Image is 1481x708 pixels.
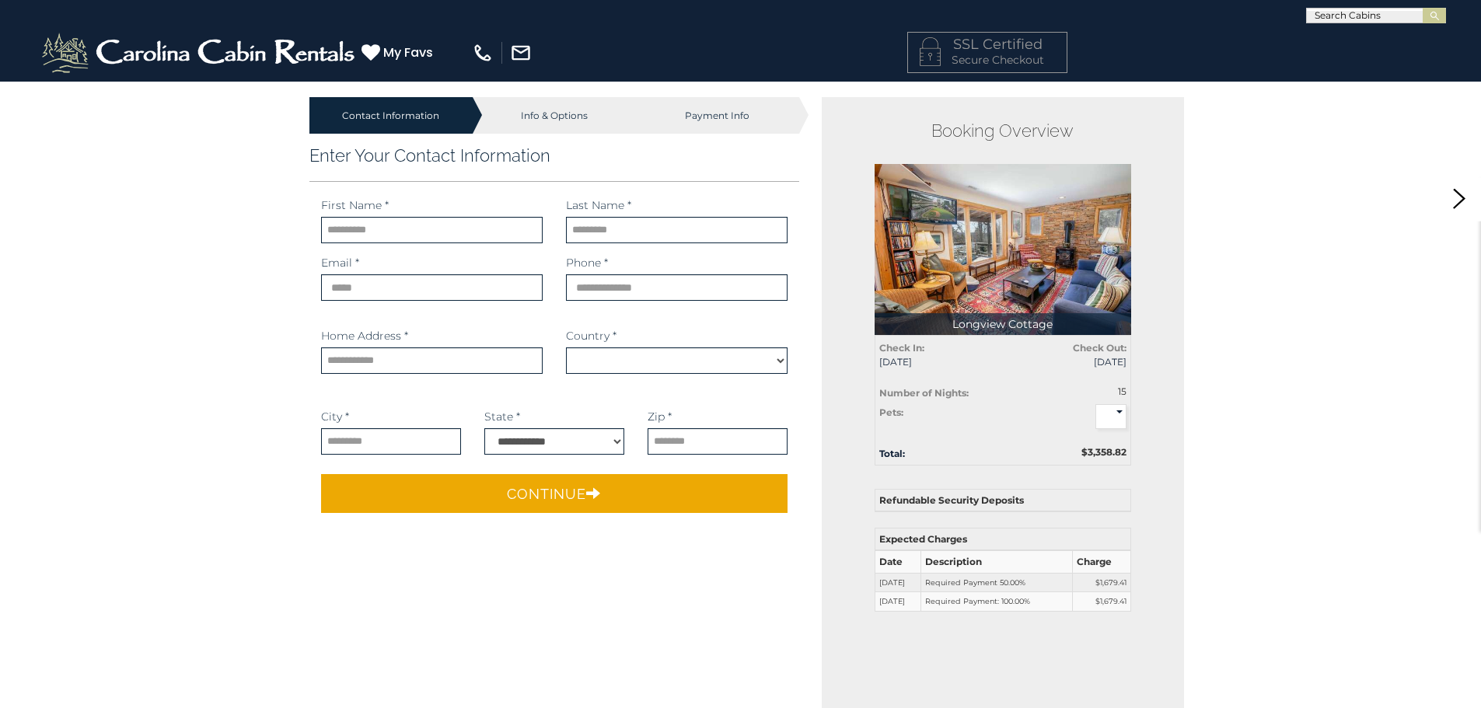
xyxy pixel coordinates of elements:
label: Last Name * [566,197,631,213]
label: First Name * [321,197,389,213]
p: Secure Checkout [920,52,1055,68]
label: Home Address * [321,328,408,344]
h2: Booking Overview [875,120,1131,141]
button: Continue [321,474,788,513]
img: 1714392194_thumbnail.jpeg [875,164,1131,335]
strong: Number of Nights: [879,387,969,399]
th: Expected Charges [875,528,1130,551]
td: $1,679.41 [1072,573,1130,592]
label: Country * [566,328,617,344]
label: City * [321,409,349,424]
strong: Check In: [879,342,924,354]
a: My Favs [362,43,437,63]
td: Required Payment 50.00% [920,573,1072,592]
td: Required Payment: 100.00% [920,592,1072,612]
th: Refundable Security Deposits [875,490,1130,512]
p: Longview Cottage [875,313,1131,335]
strong: Check Out: [1073,342,1126,354]
label: Phone * [566,255,608,270]
td: [DATE] [875,592,920,612]
img: mail-regular-white.png [510,42,532,64]
strong: Total: [879,448,905,459]
td: [DATE] [875,573,920,592]
img: White-1-2.png [39,30,362,76]
img: phone-regular-white.png [472,42,494,64]
span: My Favs [383,43,433,62]
div: 15 [1060,385,1126,398]
span: [DATE] [1015,355,1126,368]
strong: Pets: [879,406,903,418]
label: State * [484,409,520,424]
span: [DATE] [879,355,991,368]
th: Date [875,550,920,573]
th: Charge [1072,550,1130,573]
td: $1,679.41 [1072,592,1130,612]
h3: Enter Your Contact Information [309,145,800,166]
img: LOCKICON1.png [920,37,941,66]
label: Email * [321,255,359,270]
h4: SSL Certified [920,37,1055,53]
label: Zip * [648,409,672,424]
div: $3,358.82 [1003,445,1138,459]
th: Description [920,550,1072,573]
